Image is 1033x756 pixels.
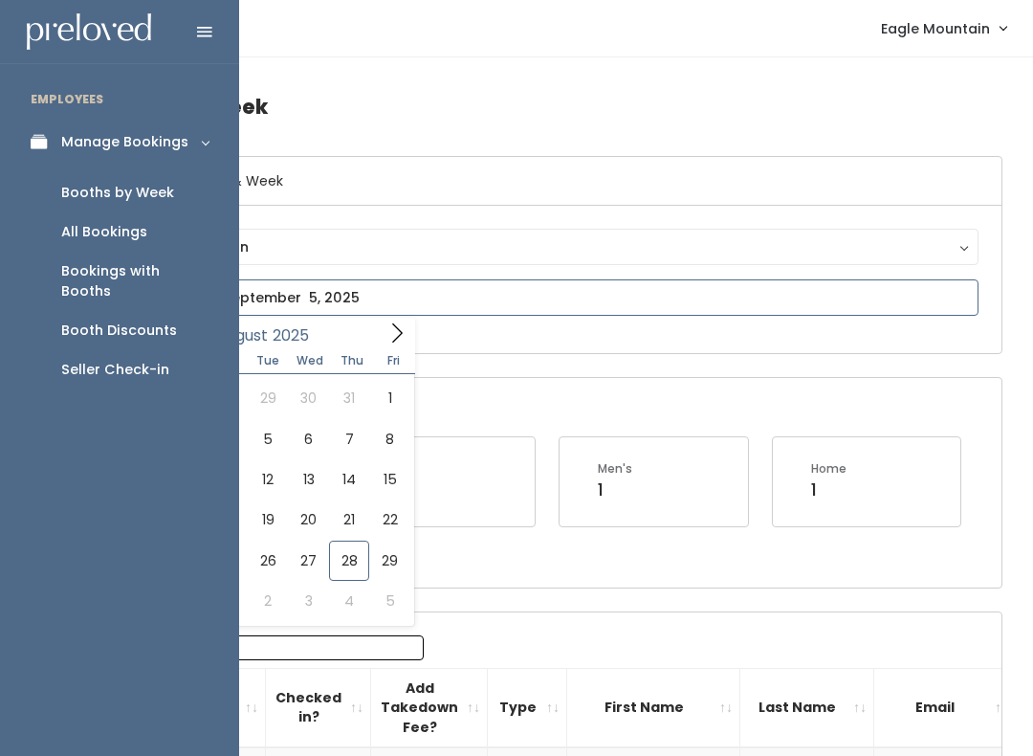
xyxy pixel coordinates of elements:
[369,541,409,581] span: August 29, 2025
[61,321,177,341] div: Booth Discounts
[99,157,1001,206] h6: Select Location & Week
[248,500,288,540] span: August 19, 2025
[216,328,268,344] span: August
[881,18,990,39] span: Eagle Mountain
[248,419,288,459] span: August 5, 2025
[61,261,209,301] div: Bookings with Booths
[329,378,369,418] span: July 31, 2025
[247,355,289,367] span: Tue
[369,378,409,418] span: August 1, 2025
[61,360,169,380] div: Seller Check-in
[488,668,567,747] th: Type: activate to sort column ascending
[61,222,147,242] div: All Bookings
[289,419,329,459] span: August 6, 2025
[98,80,1002,133] h4: Booths by Week
[811,478,846,502] div: 1
[289,541,329,581] span: August 27, 2025
[373,355,415,367] span: Fri
[369,500,409,540] span: August 22, 2025
[369,581,409,621] span: September 5, 2025
[140,236,960,257] div: Eagle Mountain
[248,459,288,500] span: August 12, 2025
[567,668,740,747] th: First Name: activate to sort column ascending
[27,13,151,51] img: preloved logo
[329,419,369,459] span: August 7, 2025
[121,279,978,316] input: August 30 - September 5, 2025
[289,378,329,418] span: July 30, 2025
[248,581,288,621] span: September 2, 2025
[248,541,288,581] span: August 26, 2025
[268,323,325,347] input: Year
[289,581,329,621] span: September 3, 2025
[874,668,1016,747] th: Email: activate to sort column ascending
[61,132,188,152] div: Manage Bookings
[598,478,632,502] div: 1
[329,459,369,500] span: August 14, 2025
[61,183,174,203] div: Booths by Week
[180,635,424,660] input: Search:
[862,8,1025,49] a: Eagle Mountain
[329,581,369,621] span: September 4, 2025
[266,668,371,747] th: Checked in?: activate to sort column ascending
[289,459,329,500] span: August 13, 2025
[331,355,373,367] span: Thu
[289,500,329,540] span: August 20, 2025
[369,459,409,500] span: August 15, 2025
[329,541,369,581] span: August 28, 2025
[598,460,632,478] div: Men's
[371,668,488,747] th: Add Takedown Fee?: activate to sort column ascending
[289,355,331,367] span: Wed
[121,229,978,265] button: Eagle Mountain
[369,419,409,459] span: August 8, 2025
[248,378,288,418] span: July 29, 2025
[740,668,874,747] th: Last Name: activate to sort column ascending
[110,635,424,660] label: Search:
[329,500,369,540] span: August 21, 2025
[811,460,846,478] div: Home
